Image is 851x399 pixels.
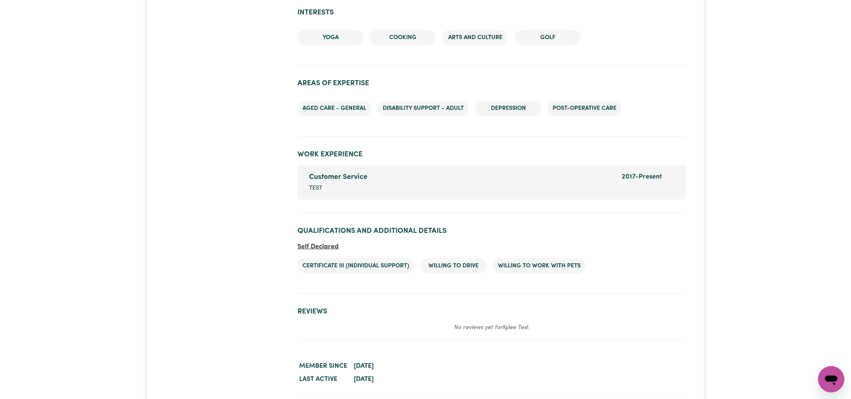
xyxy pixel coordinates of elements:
li: Post-operative care [548,101,621,116]
h2: Qualifications and Additional Details [298,227,686,235]
li: Willing to drive [421,258,486,274]
li: Depression [475,101,541,116]
li: Disability support - Adult [378,101,469,116]
time: [DATE] [354,363,374,369]
li: Arts and Culture [442,30,508,46]
h2: Work Experience [298,150,686,159]
li: Certificate III (Individual Support) [298,258,414,274]
time: [DATE] [354,376,374,383]
em: No reviews yet for Kylee Test . [454,325,530,331]
h2: Areas of Expertise [298,79,686,88]
li: Golf [515,30,581,46]
li: Willing to work with pets [493,258,586,274]
span: Self Declared [298,244,339,250]
dt: Member since [298,360,349,373]
li: Yoga [298,30,363,46]
h2: Reviews [298,307,686,316]
dt: Last active [298,373,349,386]
span: 2017 - Present [622,174,662,180]
h2: Interests [298,8,686,17]
iframe: Button to launch messaging window, conversation in progress [818,366,844,392]
span: Test [309,184,322,193]
div: Customer Service [309,172,612,183]
li: Cooking [370,30,436,46]
li: Aged care - General [298,101,371,116]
